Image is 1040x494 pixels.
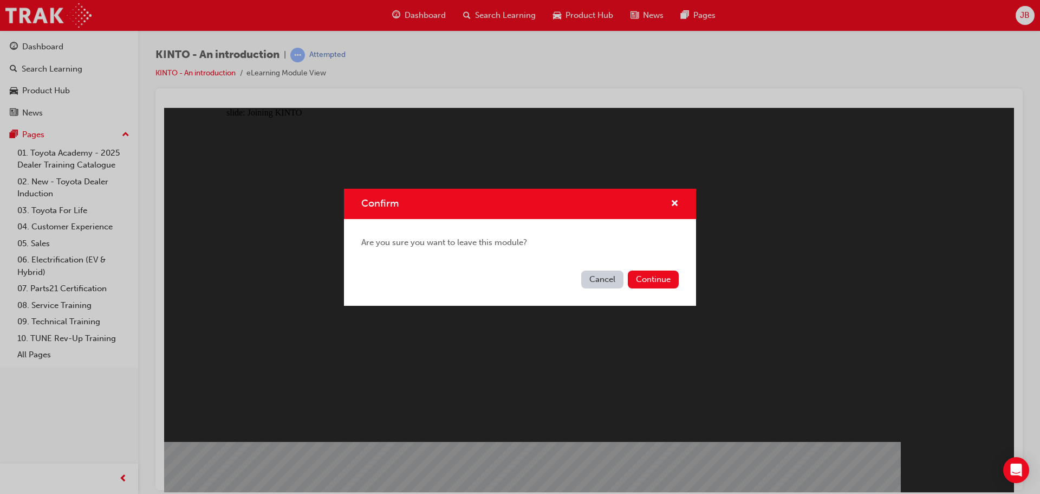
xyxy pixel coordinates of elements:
button: Cancel [581,271,623,288]
button: cross-icon [671,197,679,211]
span: cross-icon [671,200,679,209]
div: Are you sure you want to leave this module? [344,219,696,266]
div: Confirm [344,189,696,306]
div: Open Intercom Messenger [1003,457,1029,483]
button: Continue [628,271,679,288]
span: Confirm [361,197,399,209]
